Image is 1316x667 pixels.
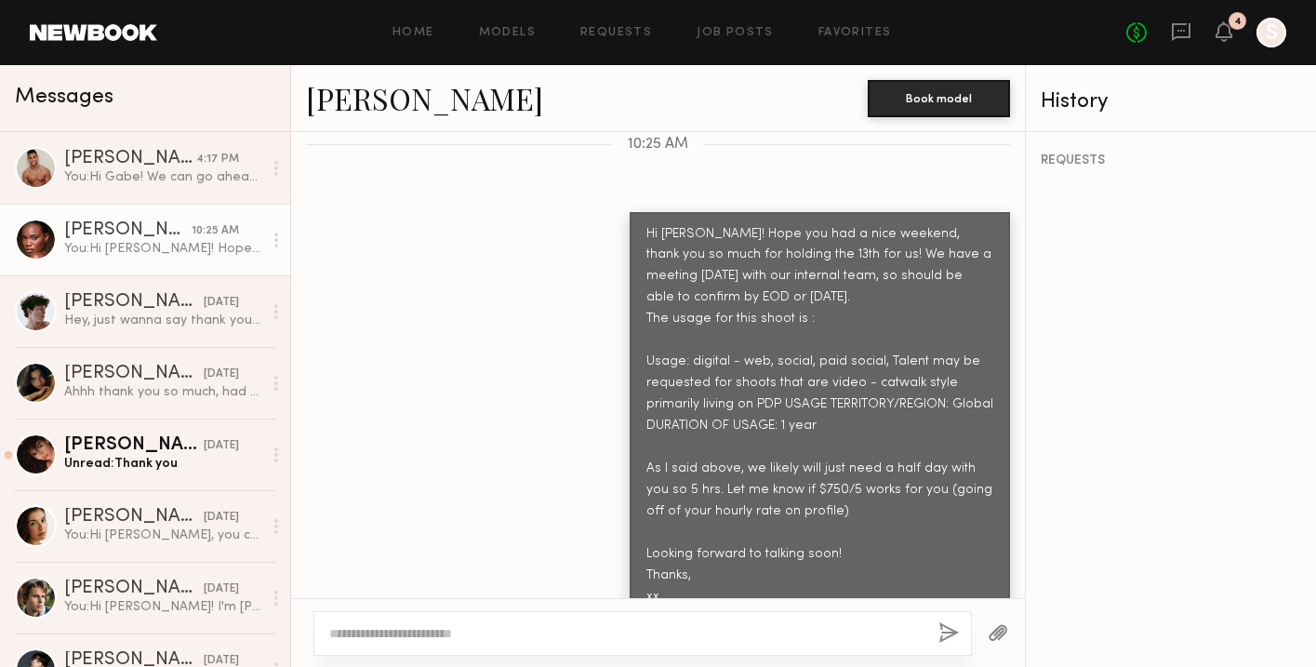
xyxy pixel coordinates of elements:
[64,598,262,616] div: You: Hi [PERSON_NAME]! I'm [PERSON_NAME], the production coordinator over at FIGS ([DOMAIN_NAME]....
[1041,91,1301,113] div: History
[868,89,1010,105] a: Book model
[868,80,1010,117] button: Book model
[64,221,192,240] div: [PERSON_NAME]
[64,168,262,186] div: You: Hi Gabe! We can go ahead and confirm you for the half day with us on Weds 8/13. Will send a ...
[204,294,239,312] div: [DATE]
[204,580,239,598] div: [DATE]
[192,222,239,240] div: 10:25 AM
[204,509,239,527] div: [DATE]
[64,312,262,329] div: Hey, just wanna say thank you so much for booking me, and I really enjoyed working with all of you😊
[15,87,113,108] span: Messages
[64,436,204,455] div: [PERSON_NAME]
[1256,18,1286,47] a: S
[392,27,434,39] a: Home
[64,455,262,473] div: Unread: Thank you
[64,508,204,527] div: [PERSON_NAME]
[646,224,993,608] div: Hi [PERSON_NAME]! Hope you had a nice weekend, thank you so much for holding the 13th for us! We ...
[818,27,892,39] a: Favorites
[64,240,262,258] div: You: Hi [PERSON_NAME]! Hope you had a nice weekend, thank you so much for holding the 13th for us...
[64,293,204,312] div: [PERSON_NAME]
[1234,17,1242,27] div: 4
[204,366,239,383] div: [DATE]
[64,383,262,401] div: Ahhh thank you so much, had tons of fun!! :))
[196,151,239,168] div: 4:17 PM
[64,150,196,168] div: [PERSON_NAME]
[580,27,652,39] a: Requests
[306,78,543,118] a: [PERSON_NAME]
[628,137,688,153] span: 10:25 AM
[479,27,536,39] a: Models
[64,580,204,598] div: [PERSON_NAME]
[64,365,204,383] div: [PERSON_NAME]
[204,437,239,455] div: [DATE]
[64,527,262,544] div: You: Hi [PERSON_NAME], you can release. Thanks for holding!
[697,27,774,39] a: Job Posts
[1041,154,1301,167] div: REQUESTS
